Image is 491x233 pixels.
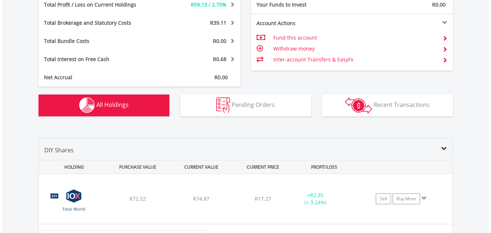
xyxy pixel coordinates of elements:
[39,95,169,116] button: All Holdings
[129,195,146,202] span: R72.52
[234,160,291,174] div: CURRENT PRICE
[232,101,275,109] span: Pending Orders
[255,195,271,202] span: R17.27
[39,56,156,63] div: Total Interest on Free Cash
[345,97,372,113] img: transactions-zar-wht.png
[107,160,169,174] div: PURCHASE VALUE
[170,160,233,174] div: CURRENT VALUE
[43,183,105,222] img: EQU.ZA.GLOBAL.png
[39,1,156,8] div: Total Profit / Loss on Current Holdings
[191,1,226,8] span: R59.13 / 2.75%
[39,160,105,174] div: HOLDING
[251,1,352,8] div: Your Funds to Invest
[216,97,230,113] img: pending_instructions-wht.png
[193,195,209,202] span: R74.87
[376,193,391,204] a: Sell
[288,192,343,206] div: + (+ 3.24%)
[79,97,95,113] img: holdings-wht.png
[273,32,436,43] td: Fund this account
[96,101,129,109] span: All Holdings
[273,43,436,54] td: Withdraw money
[432,1,446,8] span: R0.00
[293,160,355,174] div: PROFIT/LOSS
[39,37,156,45] div: Total Bundle Costs
[393,193,420,204] a: Buy More
[213,37,226,44] span: R0.00
[214,74,228,81] span: R0.00
[210,19,226,26] span: R39.11
[251,20,352,27] div: Account Actions
[310,192,323,198] span: R2.35
[273,54,436,65] td: Inter-account Transfers & EasyFx
[39,19,156,27] div: Total Brokerage and Statutory Costs
[39,74,156,81] div: Net Accrual
[44,146,74,154] span: DIY Shares
[213,56,226,63] span: R0.68
[180,95,311,116] button: Pending Orders
[374,101,430,109] span: Recent Transactions
[322,95,453,116] button: Recent Transactions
